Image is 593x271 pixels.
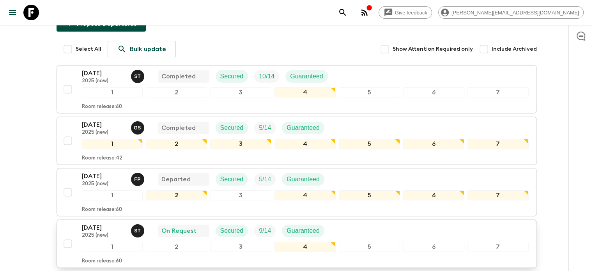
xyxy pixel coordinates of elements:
[82,129,125,136] p: 2025 (new)
[403,87,464,97] div: 6
[391,10,432,16] span: Give feedback
[57,65,537,113] button: [DATE]2025 (new)Simona TimpanaroCompletedSecuredTrip FillGuaranteed1234567Room release:60
[335,5,350,20] button: search adventures
[131,175,146,181] span: Federico Poletti
[403,242,464,252] div: 6
[467,190,529,200] div: 7
[161,123,196,133] p: Completed
[108,41,176,57] a: Bulk update
[161,72,196,81] p: Completed
[287,175,320,184] p: Guaranteed
[220,123,244,133] p: Secured
[259,226,271,236] p: 9 / 14
[259,72,274,81] p: 10 / 14
[403,139,464,149] div: 6
[220,226,244,236] p: Secured
[57,220,537,268] button: [DATE]2025 (new)Simona TimpanaroOn RequestSecuredTrip FillGuaranteed1234567Room release:60
[131,72,146,78] span: Simona Timpanaro
[82,232,125,239] p: 2025 (new)
[82,207,122,213] p: Room release: 60
[274,139,336,149] div: 4
[254,70,279,83] div: Trip Fill
[210,242,271,252] div: 3
[492,45,537,53] span: Include Archived
[274,190,336,200] div: 4
[379,6,432,19] a: Give feedback
[82,223,125,232] p: [DATE]
[254,122,276,134] div: Trip Fill
[57,168,537,216] button: [DATE]2025 (new)Federico PolettiDepartedSecuredTrip FillGuaranteed1234567Room release:60
[220,175,244,184] p: Secured
[82,78,125,84] p: 2025 (new)
[254,173,276,186] div: Trip Fill
[82,172,125,181] p: [DATE]
[131,224,146,237] button: ST
[274,87,336,97] div: 4
[82,139,143,149] div: 1
[82,242,143,252] div: 1
[210,87,271,97] div: 3
[131,227,146,233] span: Simona Timpanaro
[210,139,271,149] div: 3
[339,87,400,97] div: 5
[216,225,248,237] div: Secured
[339,190,400,200] div: 5
[290,72,323,81] p: Guaranteed
[259,175,271,184] p: 5 / 14
[161,226,196,236] p: On Request
[134,228,141,234] p: S T
[146,87,207,97] div: 2
[216,122,248,134] div: Secured
[259,123,271,133] p: 5 / 14
[467,242,529,252] div: 7
[146,242,207,252] div: 2
[82,104,122,110] p: Room release: 60
[76,45,101,53] span: Select All
[467,139,529,149] div: 7
[146,139,207,149] div: 2
[5,5,20,20] button: menu
[82,181,125,187] p: 2025 (new)
[274,242,336,252] div: 4
[82,190,143,200] div: 1
[254,225,276,237] div: Trip Fill
[216,70,248,83] div: Secured
[210,190,271,200] div: 3
[82,87,143,97] div: 1
[287,123,320,133] p: Guaranteed
[339,242,400,252] div: 5
[393,45,473,53] span: Show Attention Required only
[447,10,583,16] span: [PERSON_NAME][EMAIL_ADDRESS][DOMAIN_NAME]
[216,173,248,186] div: Secured
[130,44,166,54] p: Bulk update
[57,117,537,165] button: [DATE]2025 (new)Gianluca SavarinoCompletedSecuredTrip FillGuaranteed1234567Room release:42
[82,155,122,161] p: Room release: 42
[467,87,529,97] div: 7
[287,226,320,236] p: Guaranteed
[146,190,207,200] div: 2
[82,258,122,264] p: Room release: 60
[161,175,191,184] p: Departed
[220,72,244,81] p: Secured
[339,139,400,149] div: 5
[82,120,125,129] p: [DATE]
[403,190,464,200] div: 6
[82,69,125,78] p: [DATE]
[131,124,146,130] span: Gianluca Savarino
[438,6,584,19] div: [PERSON_NAME][EMAIL_ADDRESS][DOMAIN_NAME]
